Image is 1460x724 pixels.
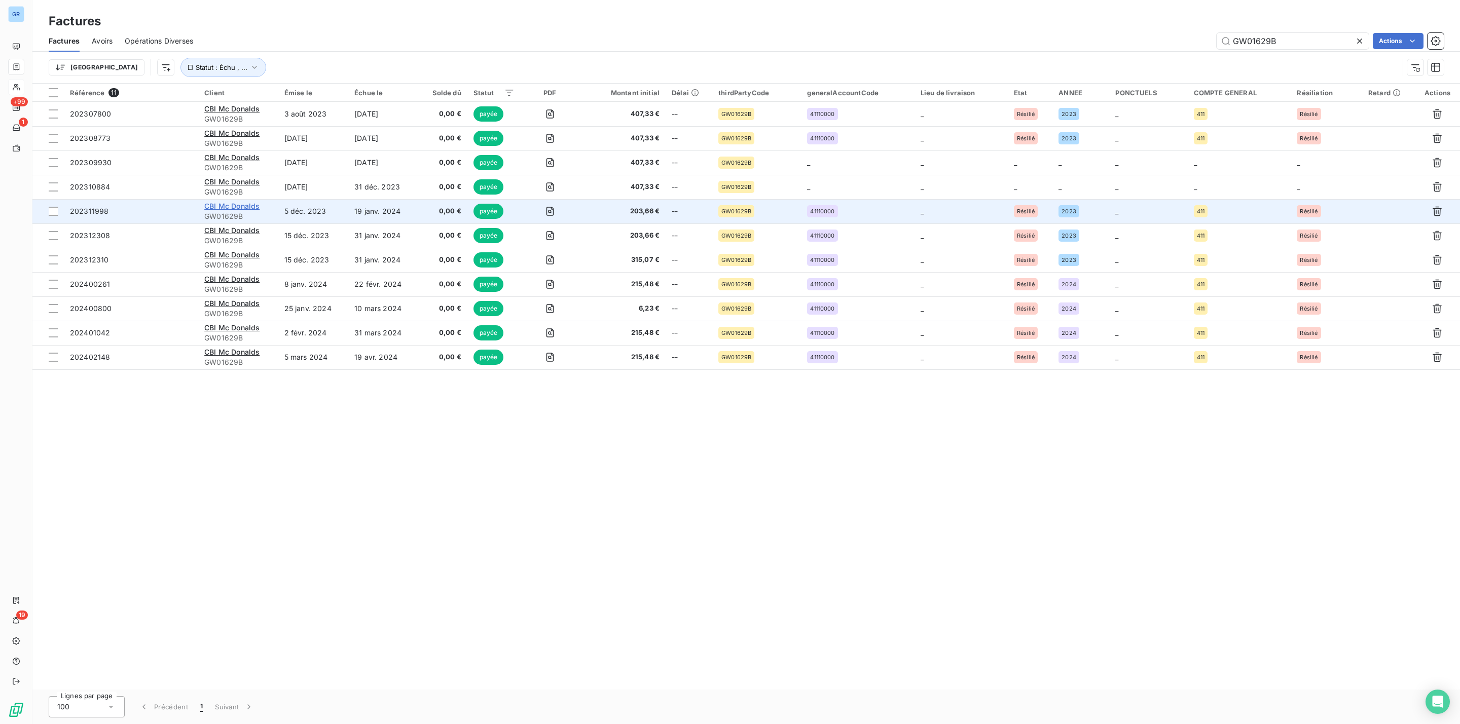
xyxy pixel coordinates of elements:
span: Opérations Diverses [125,36,193,46]
div: PDF [527,89,573,97]
span: 41110000 [810,208,834,214]
span: _ [1297,158,1300,167]
span: CBI Mc Donalds [204,226,260,235]
button: 1 [194,696,209,717]
td: 15 déc. 2023 [278,223,348,248]
td: -- [666,296,712,321]
span: 41110000 [810,257,834,263]
span: Résilié [1017,208,1035,214]
span: 41110000 [810,306,834,312]
span: Résilié [1300,330,1318,336]
span: 2024 [1062,330,1076,336]
span: payée [473,204,504,219]
td: 25 janv. 2024 [278,296,348,321]
div: PONCTUELS [1115,89,1181,97]
span: 202308773 [70,134,111,142]
div: Actions [1421,89,1454,97]
span: GW01629B [204,236,272,246]
span: GW01629B [721,281,751,287]
span: GW01629B [721,111,751,117]
span: _ [1115,304,1118,313]
span: 2024 [1062,306,1076,312]
span: 203,66 € [585,231,660,241]
span: 411 [1197,281,1204,287]
span: CBI Mc Donalds [204,323,260,332]
span: GW01629B [721,208,751,214]
td: 3 août 2023 [278,102,348,126]
span: 2023 [1062,208,1076,214]
div: Échue le [354,89,412,97]
span: 202310884 [70,182,110,191]
td: -- [666,345,712,369]
span: 411 [1197,208,1204,214]
td: [DATE] [278,175,348,199]
span: 19 [16,611,28,620]
span: _ [921,328,924,337]
span: _ [1194,182,1197,191]
td: 8 janv. 2024 [278,272,348,296]
div: Open Intercom Messenger [1426,690,1450,714]
span: 0,00 € [425,303,461,314]
div: Montant initial [585,89,660,97]
span: _ [1058,158,1062,167]
span: GW01629B [204,260,272,270]
span: 0,00 € [425,328,461,338]
span: 41110000 [810,354,834,360]
td: -- [666,223,712,248]
span: _ [1115,207,1118,215]
span: payée [473,325,504,340]
div: ANNEE [1058,89,1103,97]
span: 202400261 [70,280,110,288]
span: 315,07 € [585,255,660,265]
span: payée [473,301,504,316]
span: GW01629B [204,211,272,221]
span: payée [473,252,504,268]
span: _ [1115,328,1118,337]
div: Retard [1368,89,1409,97]
td: -- [666,248,712,272]
td: [DATE] [278,126,348,150]
span: _ [1115,231,1118,240]
span: GW01629B [721,184,751,190]
span: payée [473,155,504,170]
span: _ [1115,353,1118,361]
div: thirdPartyCode [718,89,795,97]
span: GW01629B [204,284,272,294]
span: Factures [49,36,80,46]
span: GW01629B [204,187,272,197]
button: Actions [1373,33,1423,49]
span: 100 [57,702,69,712]
span: GW01629B [721,135,751,141]
span: Résilié [1300,135,1318,141]
span: 215,48 € [585,279,660,289]
span: 2024 [1062,281,1076,287]
span: GW01629B [721,233,751,239]
span: 407,33 € [585,182,660,192]
span: _ [807,158,810,167]
div: Etat [1014,89,1046,97]
span: _ [1115,182,1118,191]
span: _ [921,134,924,142]
span: 215,48 € [585,328,660,338]
td: 5 mars 2024 [278,345,348,369]
span: CBI Mc Donalds [204,177,260,186]
td: 19 avr. 2024 [348,345,418,369]
span: _ [1297,182,1300,191]
span: CBI Mc Donalds [204,275,260,283]
div: GR [8,6,24,22]
span: 202309930 [70,158,112,167]
td: 2 févr. 2024 [278,321,348,345]
td: [DATE] [348,126,418,150]
span: CBI Mc Donalds [204,202,260,210]
span: 2023 [1062,135,1076,141]
div: COMPTE GENERAL [1194,89,1285,97]
span: Résilié [1300,233,1318,239]
td: -- [666,272,712,296]
span: 202312308 [70,231,110,240]
span: 2023 [1062,233,1076,239]
td: 19 janv. 2024 [348,199,418,223]
span: CBI Mc Donalds [204,129,260,137]
span: _ [807,182,810,191]
span: Résilié [1017,257,1035,263]
div: Délai [672,89,706,97]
